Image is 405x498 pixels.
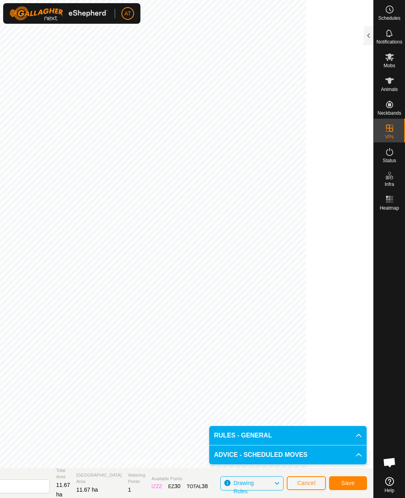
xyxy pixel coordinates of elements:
span: Total Area [56,467,70,480]
span: 1 [128,487,131,493]
span: AT [125,9,131,18]
span: Status [382,158,396,163]
button: Cancel [287,476,326,490]
span: Heatmap [380,206,399,210]
span: Mobs [384,63,395,68]
div: Open chat [378,451,401,474]
span: RULES - GENERAL [214,431,272,440]
span: Available Points [151,475,208,482]
span: 38 [202,483,208,489]
span: ADVICE - SCHEDULED MOVES [214,450,307,460]
span: 22 [156,483,162,489]
span: Infra [384,182,394,187]
span: Watering Points [128,472,146,485]
div: TOTAL [187,482,208,490]
p-accordion-header: ADVICE - SCHEDULED MOVES [209,445,367,464]
span: Schedules [378,16,400,21]
div: EZ [168,482,180,490]
span: Drawing Rules [233,480,254,494]
a: Help [374,474,405,496]
span: Help [384,488,394,493]
span: 11.67 ha [56,482,70,498]
button: Save [329,476,367,490]
div: IZ [151,482,162,490]
span: Notifications [377,40,402,44]
span: 30 [174,483,181,489]
span: Cancel [297,480,316,486]
a: Privacy Policy [122,458,151,465]
span: [GEOGRAPHIC_DATA] Area [76,472,122,485]
span: VPs [385,134,394,139]
a: Contact Us [161,458,184,465]
span: Neckbands [377,111,401,116]
span: 11.67 ha [76,487,98,493]
img: Gallagher Logo [9,6,108,21]
span: Save [341,480,355,486]
span: Animals [381,87,398,92]
p-accordion-header: RULES - GENERAL [209,426,367,445]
